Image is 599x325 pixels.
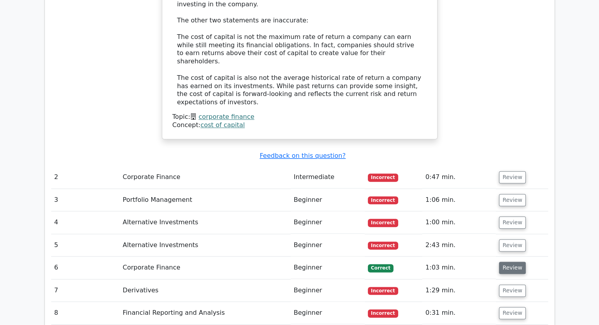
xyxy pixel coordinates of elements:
td: Alternative Investments [120,234,291,257]
td: Beginner [291,279,365,302]
button: Review [499,216,526,229]
td: Beginner [291,302,365,324]
button: Review [499,307,526,319]
button: Review [499,194,526,206]
td: Financial Reporting and Analysis [120,302,291,324]
td: 6 [51,257,120,279]
td: 4 [51,211,120,234]
a: cost of capital [200,121,245,129]
td: Intermediate [291,166,365,188]
span: Incorrect [368,242,398,249]
span: Incorrect [368,196,398,204]
td: 1:29 min. [422,279,496,302]
td: 1:00 min. [422,211,496,234]
td: 2 [51,166,120,188]
a: Feedback on this question? [260,152,345,159]
td: Beginner [291,257,365,279]
div: Topic: [172,113,427,121]
td: 0:31 min. [422,302,496,324]
td: Corporate Finance [120,257,291,279]
td: 7 [51,279,120,302]
a: corporate finance [198,113,254,120]
button: Review [499,171,526,183]
td: 1:06 min. [422,189,496,211]
td: 2:43 min. [422,234,496,257]
td: Derivatives [120,279,291,302]
span: Incorrect [368,174,398,181]
div: Concept: [172,121,427,129]
span: Incorrect [368,219,398,227]
td: Beginner [291,211,365,234]
span: Incorrect [368,287,398,295]
td: Beginner [291,189,365,211]
td: 8 [51,302,120,324]
button: Review [499,262,526,274]
td: 3 [51,189,120,211]
td: 1:03 min. [422,257,496,279]
td: 5 [51,234,120,257]
td: Beginner [291,234,365,257]
td: Alternative Investments [120,211,291,234]
td: 0:47 min. [422,166,496,188]
td: Portfolio Management [120,189,291,211]
td: Corporate Finance [120,166,291,188]
span: Incorrect [368,309,398,317]
button: Review [499,284,526,297]
span: Correct [368,264,393,272]
button: Review [499,239,526,251]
